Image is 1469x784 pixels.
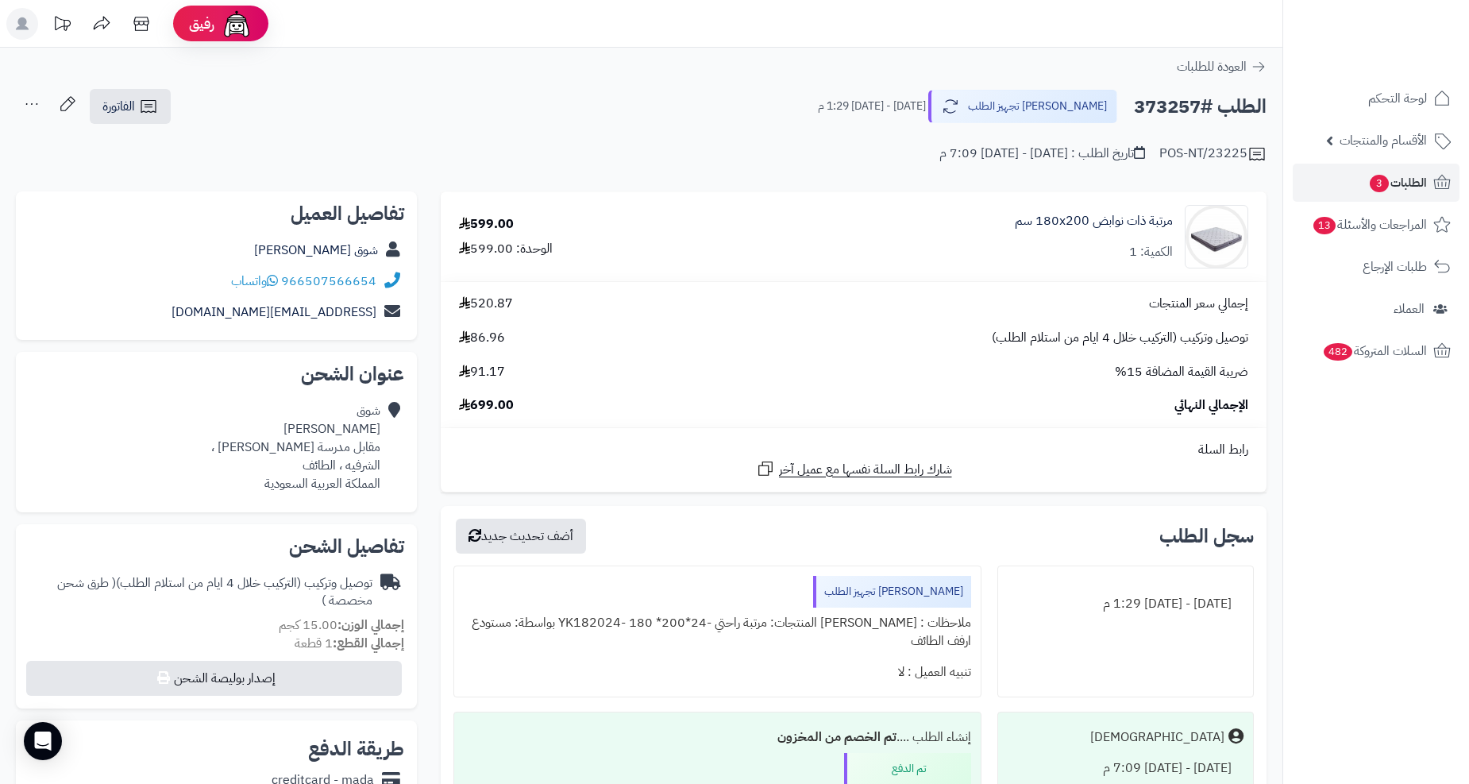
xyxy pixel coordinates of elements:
[231,272,278,291] a: واتساب
[29,537,404,556] h2: تفاصيل الشحن
[1293,206,1459,244] a: المراجعات والأسئلة13
[1177,57,1247,76] span: العودة للطلبات
[1186,205,1247,268] img: 1702708315-RS-09-90x90.jpg
[1369,174,1389,192] span: 3
[459,215,514,234] div: 599.00
[818,98,926,114] small: [DATE] - [DATE] 1:29 م
[333,634,404,653] strong: إجمالي القطع:
[102,97,135,116] span: الفاتورة
[24,722,62,760] div: Open Intercom Messenger
[464,657,971,688] div: تنبيه العميل : لا
[172,303,376,322] a: [EMAIL_ADDRESS][DOMAIN_NAME]
[459,295,513,313] span: 520.87
[1174,396,1248,415] span: الإجمالي النهائي
[1361,30,1454,64] img: logo-2.png
[447,441,1260,459] div: رابط السلة
[1293,248,1459,286] a: طلبات الإرجاع
[756,459,952,479] a: شارك رابط السلة نفسها مع عميل آخر
[459,240,553,258] div: الوحدة: 599.00
[1368,172,1427,194] span: الطلبات
[1363,256,1427,278] span: طلبات الإرجاع
[29,574,372,611] div: توصيل وتركيب (التركيب خلال 4 ايام من استلام الطلب)
[1312,214,1427,236] span: المراجعات والأسئلة
[1394,298,1425,320] span: العملاء
[464,722,971,753] div: إنشاء الطلب ....
[57,574,372,611] span: ( طرق شحن مخصصة )
[928,90,1117,123] button: [PERSON_NAME] تجهيز الطلب
[281,272,376,291] a: 966507566654
[211,402,380,492] div: شوق [PERSON_NAME] مقابل مدرسة [PERSON_NAME] ، الشرفيه ، الطائف المملكة العربية السعودية
[1115,363,1248,381] span: ضريبة القيمة المضافة 15%
[1293,332,1459,370] a: السلات المتروكة482
[1323,342,1353,361] span: 482
[1293,79,1459,118] a: لوحة التحكم
[1008,589,1243,620] div: [DATE] - [DATE] 1:29 م
[254,241,378,260] a: شوق [PERSON_NAME]
[295,634,404,653] small: 1 قطعة
[1129,243,1173,261] div: الكمية: 1
[777,728,896,747] b: تم الخصم من المخزون
[779,461,952,479] span: شارك رابط السلة نفسها مع عميل آخر
[90,89,171,124] a: الفاتورة
[1008,753,1243,784] div: [DATE] - [DATE] 7:09 م
[459,396,514,415] span: 699.00
[456,519,586,554] button: أضف تحديث جديد
[1293,164,1459,202] a: الطلبات3
[1340,129,1427,152] span: الأقسام والمنتجات
[26,661,402,696] button: إصدار بوليصة الشحن
[1177,57,1267,76] a: العودة للطلبات
[1159,145,1267,164] div: POS-NT/23225
[29,204,404,223] h2: تفاصيل العميل
[1368,87,1427,110] span: لوحة التحكم
[279,616,404,635] small: 15.00 كجم
[1313,216,1336,234] span: 13
[459,363,505,381] span: 91.17
[992,329,1248,347] span: توصيل وتركيب (التركيب خلال 4 ايام من استلام الطلب)
[1015,212,1173,230] a: مرتبة ذات نوابض 180x200 سم
[813,576,971,608] div: [PERSON_NAME] تجهيز الطلب
[221,8,253,40] img: ai-face.png
[1322,340,1427,362] span: السلات المتروكة
[1134,91,1267,123] h2: الطلب #373257
[42,8,82,44] a: تحديثات المنصة
[189,14,214,33] span: رفيق
[1293,290,1459,328] a: العملاء
[29,365,404,384] h2: عنوان الشحن
[939,145,1145,163] div: تاريخ الطلب : [DATE] - [DATE] 7:09 م
[337,616,404,635] strong: إجمالي الوزن:
[1149,295,1248,313] span: إجمالي سعر المنتجات
[464,608,971,657] div: ملاحظات : [PERSON_NAME] المنتجات: مرتبة راحتي -24*200* 180 -YK182024 بواسطة: مستودع ارفف الطائف
[1090,728,1224,747] div: [DEMOGRAPHIC_DATA]
[1159,527,1254,546] h3: سجل الطلب
[308,740,404,759] h2: طريقة الدفع
[459,329,505,347] span: 86.96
